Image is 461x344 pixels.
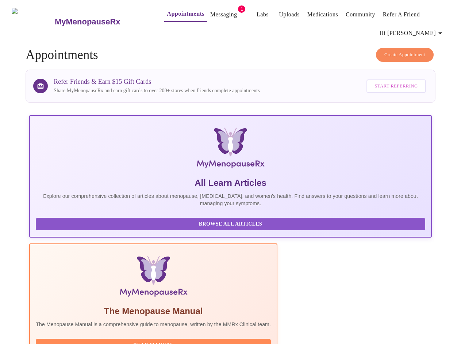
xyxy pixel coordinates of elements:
h5: The Menopause Manual [36,305,271,317]
a: Refer a Friend [383,9,420,20]
a: Messaging [210,9,237,20]
p: Share MyMenopauseRx and earn gift cards to over 200+ stores when friends complete appointments [54,87,260,94]
p: Explore our comprehensive collection of articles about menopause, [MEDICAL_DATA], and women's hea... [36,192,425,207]
h4: Appointments [26,48,435,62]
button: Medications [304,7,341,22]
img: Menopause Manual [73,256,233,300]
a: Appointments [167,9,204,19]
p: The Menopause Manual is a comprehensive guide to menopause, written by the MMRx Clinical team. [36,321,271,328]
button: Create Appointment [376,48,434,62]
h3: MyMenopauseRx [55,17,120,27]
img: MyMenopauseRx Logo [12,8,54,35]
span: Browse All Articles [43,220,418,229]
button: Community [343,7,378,22]
a: Community [346,9,375,20]
h5: All Learn Articles [36,177,425,189]
a: MyMenopauseRx [54,9,149,35]
button: Labs [251,7,274,22]
a: Uploads [279,9,300,20]
span: 1 [238,5,245,13]
button: Browse All Articles [36,218,425,231]
span: Hi [PERSON_NAME] [380,28,445,38]
button: Start Referring [366,79,426,93]
button: Uploads [276,7,303,22]
button: Appointments [164,7,207,22]
a: Medications [307,9,338,20]
button: Refer a Friend [380,7,423,22]
span: Start Referring [374,82,418,90]
span: Create Appointment [384,51,425,59]
a: Labs [257,9,269,20]
button: Hi [PERSON_NAME] [377,26,447,40]
h3: Refer Friends & Earn $15 Gift Cards [54,78,260,86]
a: Start Referring [365,76,427,97]
a: Browse All Articles [36,220,427,227]
button: Messaging [207,7,240,22]
img: MyMenopauseRx Logo [96,128,365,171]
